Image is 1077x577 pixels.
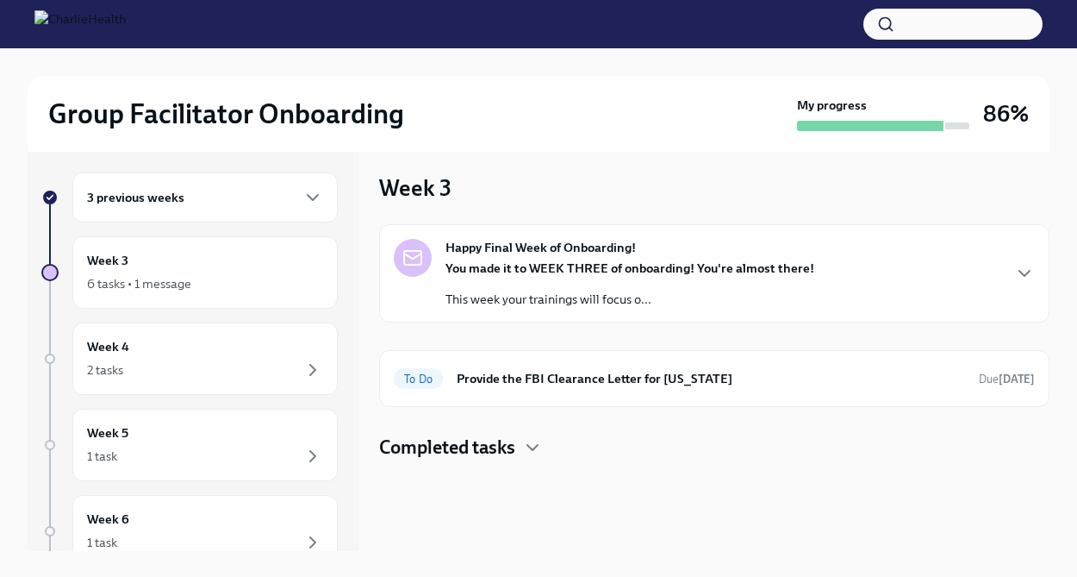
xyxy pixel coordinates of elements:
div: 3 previous weeks [72,172,338,223]
img: CharlieHealth [34,10,126,38]
span: September 2nd, 2025 10:00 [979,371,1035,387]
a: To DoProvide the FBI Clearance Letter for [US_STATE]Due[DATE] [394,365,1035,392]
a: Week 61 task [41,495,338,568]
h3: Week 3 [379,172,451,204]
strong: My progress [797,97,867,114]
a: Week 36 tasks • 1 message [41,236,338,309]
p: This week your trainings will focus o... [445,291,814,308]
strong: Happy Final Week of Onboarding! [445,239,636,256]
h6: Week 6 [87,510,129,529]
div: 1 task [87,448,117,465]
div: 2 tasks [87,361,123,379]
span: To Do [394,373,443,386]
a: Week 42 tasks [41,323,338,395]
h6: Provide the FBI Clearance Letter for [US_STATE] [457,369,965,388]
span: Due [979,373,1035,386]
div: 6 tasks • 1 message [87,275,191,292]
strong: You made it to WEEK THREE of onboarding! You're almost there! [445,260,814,276]
h2: Group Facilitator Onboarding [48,97,404,131]
a: Week 51 task [41,409,338,481]
h3: 86% [983,98,1029,129]
h6: Week 4 [87,337,129,356]
strong: [DATE] [999,373,1035,386]
div: 1 task [87,534,117,551]
div: Completed tasks [379,435,1049,461]
h6: Week 3 [87,251,128,270]
h4: Completed tasks [379,435,515,461]
h6: 3 previous weeks [87,188,184,207]
h6: Week 5 [87,423,128,442]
